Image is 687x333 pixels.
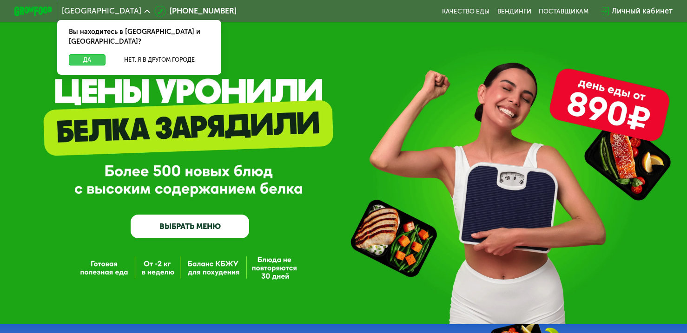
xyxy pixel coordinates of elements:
div: Личный кабинет [612,6,673,17]
button: Да [69,54,106,66]
a: Вендинги [497,7,531,15]
div: Вы находитесь в [GEOGRAPHIC_DATA] и [GEOGRAPHIC_DATA]? [57,20,221,54]
span: [GEOGRAPHIC_DATA] [62,7,141,15]
button: Нет, я в другом городе [109,54,210,66]
a: ВЫБРАТЬ МЕНЮ [131,215,250,238]
a: Качество еды [442,7,489,15]
a: [PHONE_NUMBER] [154,6,237,17]
div: поставщикам [539,7,588,15]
